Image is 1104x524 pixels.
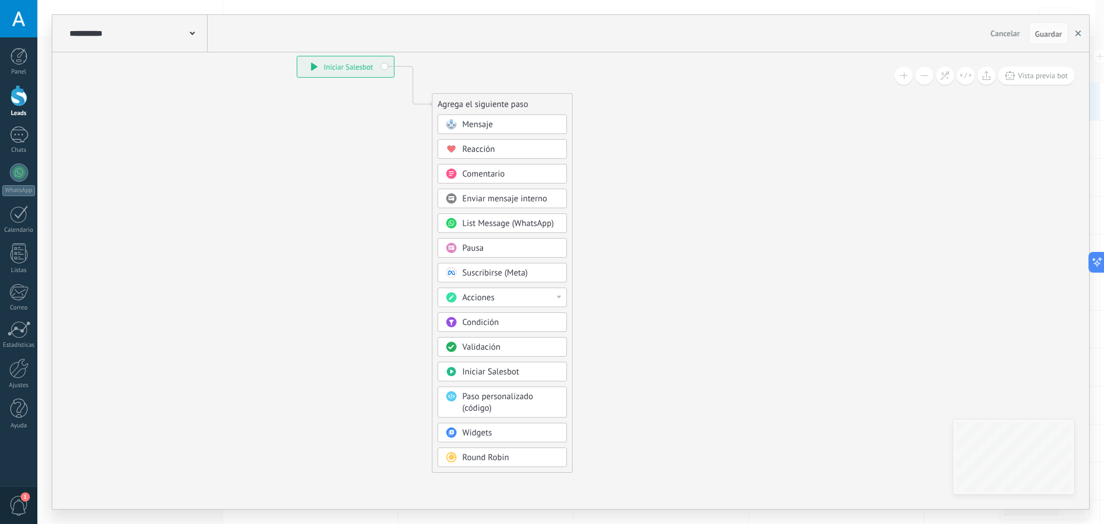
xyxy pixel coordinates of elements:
span: Condición [462,317,499,328]
div: WhatsApp [2,185,35,196]
span: Pausa [462,243,484,254]
div: Estadísticas [2,342,36,349]
span: Guardar [1035,30,1062,38]
span: Iniciar Salesbot [462,366,519,377]
button: Vista previa bot [998,67,1075,85]
span: Widgets [462,427,492,438]
span: Mensaje [462,119,493,130]
span: Cancelar [991,28,1020,39]
div: Leads [2,110,36,117]
div: Chats [2,147,36,154]
span: 1 [21,492,30,502]
div: Panel [2,68,36,76]
div: Calendario [2,227,36,234]
div: Ajustes [2,382,36,389]
div: Correo [2,304,36,312]
button: Cancelar [986,25,1025,42]
span: Reacción [462,144,495,155]
span: Suscribirse (Meta) [462,267,528,278]
span: Vista previa bot [1018,71,1068,81]
span: List Message (WhatsApp) [462,218,554,229]
span: Paso personalizado (código) [462,391,533,414]
span: Enviar mensaje interno [462,193,547,204]
div: Iniciar Salesbot [297,56,394,77]
button: Guardar [1029,22,1068,44]
span: Validación [462,342,500,353]
div: Listas [2,267,36,274]
span: Acciones [462,292,494,303]
div: Ayuda [2,422,36,430]
span: Comentario [462,169,505,179]
div: Agrega el siguiente paso [432,95,572,114]
span: Round Robin [462,452,509,463]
